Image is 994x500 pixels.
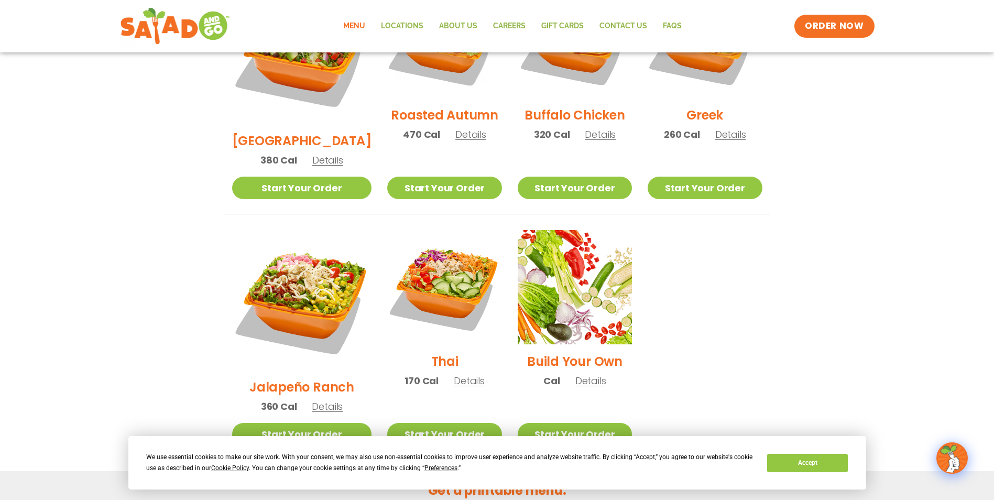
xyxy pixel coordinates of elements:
h2: Greek [686,106,723,124]
span: 260 Cal [664,127,700,142]
div: Cookie Consent Prompt [128,436,866,490]
span: Details [455,128,486,141]
div: We use essential cookies to make our site work. With your consent, we may also use non-essential ... [146,452,755,474]
img: Product photo for Thai Salad [387,230,501,344]
span: Cal [543,374,560,388]
a: Contact Us [592,14,655,38]
span: 170 Cal [405,374,439,388]
span: Details [715,128,746,141]
h2: Build Your Own [527,352,622,371]
a: GIFT CARDS [533,14,592,38]
a: FAQs [655,14,690,38]
a: Start Your Order [232,423,372,445]
span: Details [312,154,343,167]
img: new-SAG-logo-768×292 [120,5,231,47]
img: Product photo for Build Your Own [518,230,632,344]
h2: Thai [431,352,458,371]
h2: Jalapeño Ranch [249,378,354,396]
span: ORDER NOW [805,20,864,32]
a: Careers [485,14,533,38]
span: 380 Cal [260,153,297,167]
nav: Menu [335,14,690,38]
a: ORDER NOW [794,15,874,38]
h2: [GEOGRAPHIC_DATA] [232,132,372,150]
a: About Us [431,14,485,38]
h2: Roasted Autumn [391,106,498,124]
img: Product photo for Jalapeño Ranch Salad [232,230,372,370]
span: 360 Cal [261,399,297,414]
a: Start Your Order [518,423,632,445]
a: Menu [335,14,373,38]
a: Start Your Order [518,177,632,199]
button: Accept [767,454,848,472]
a: Locations [373,14,431,38]
h2: Get a printable menu: [224,481,770,499]
span: Details [575,374,606,387]
span: Details [454,374,485,387]
img: wpChatIcon [937,443,967,473]
span: Details [312,400,343,413]
a: Start Your Order [648,177,762,199]
a: Start Your Order [387,423,501,445]
span: 320 Cal [534,127,570,142]
a: Start Your Order [387,177,501,199]
h2: Buffalo Chicken [525,106,625,124]
span: Details [585,128,616,141]
a: Start Your Order [232,177,372,199]
span: 470 Cal [403,127,440,142]
span: Preferences [424,464,457,472]
span: Cookie Policy [211,464,249,472]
